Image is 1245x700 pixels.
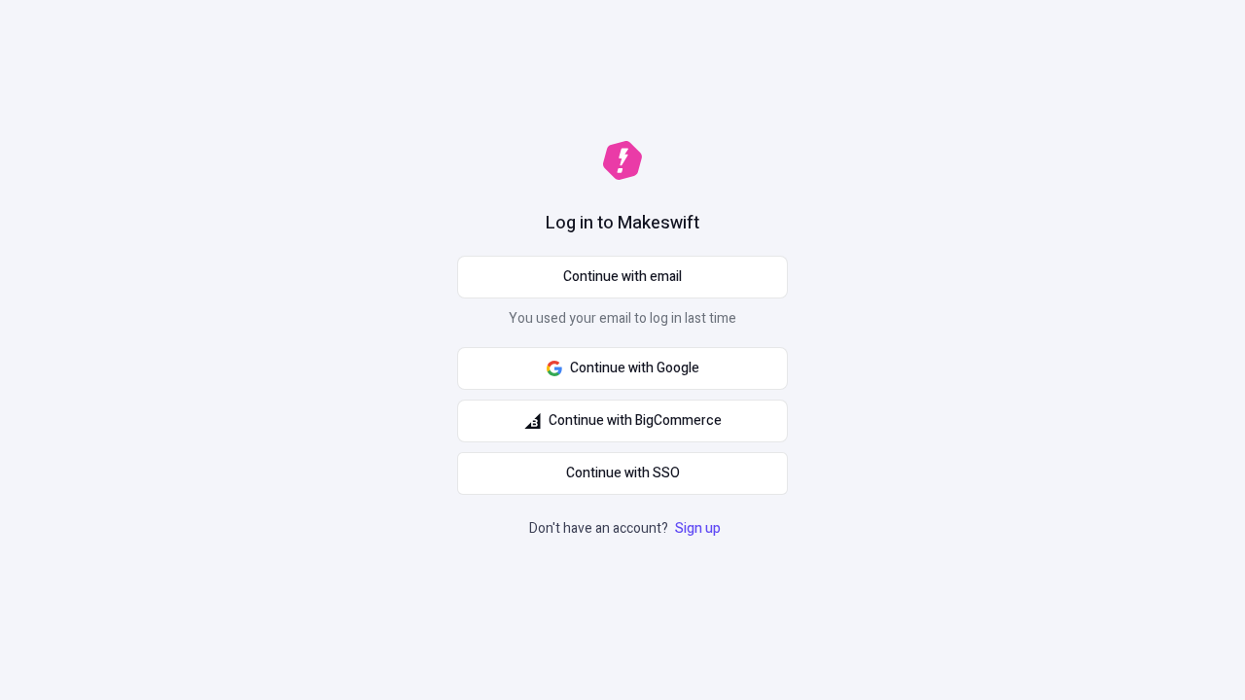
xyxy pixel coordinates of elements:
button: Continue with BigCommerce [457,400,788,442]
span: Continue with Google [570,358,699,379]
button: Continue with Google [457,347,788,390]
h1: Log in to Makeswift [546,211,699,236]
a: Sign up [671,518,725,539]
span: Continue with email [563,266,682,288]
button: Continue with email [457,256,788,298]
a: Continue with SSO [457,452,788,495]
p: You used your email to log in last time [457,308,788,337]
span: Continue with BigCommerce [549,410,722,432]
p: Don't have an account? [529,518,725,540]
